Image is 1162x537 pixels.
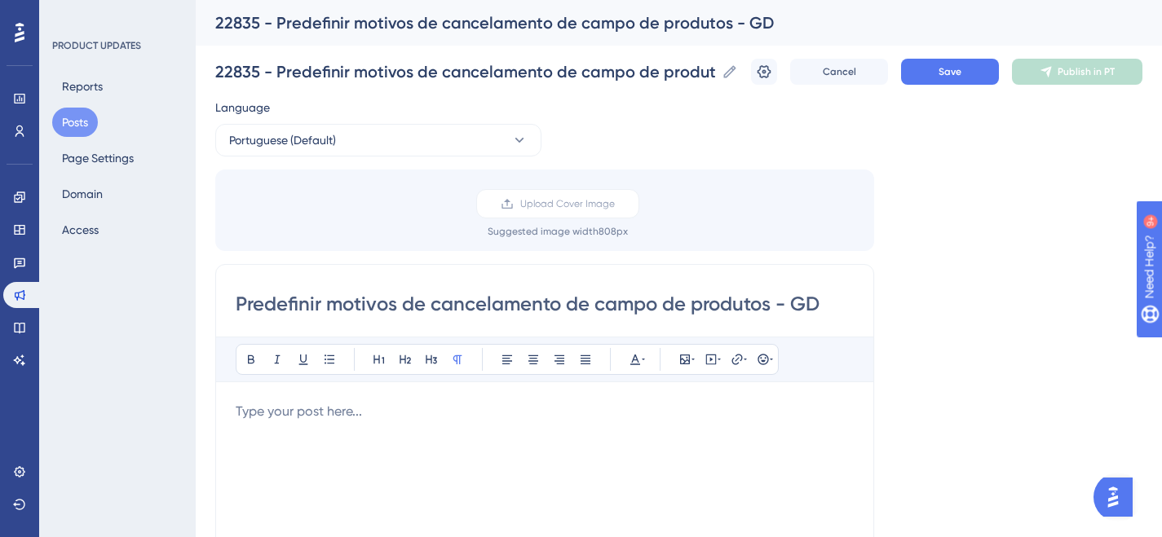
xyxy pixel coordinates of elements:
div: 9+ [111,8,121,21]
input: Post Title [236,291,854,317]
span: Publish in PT [1058,65,1115,78]
button: Domain [52,179,113,209]
button: Access [52,215,108,244]
span: Portuguese (Default) [229,130,336,150]
span: Cancel [823,65,856,78]
button: Cancel [790,59,888,85]
button: Reports [52,72,113,101]
span: Need Help? [38,4,102,24]
span: Save [939,65,961,78]
div: Suggested image width 808 px [488,225,628,238]
button: Save [901,59,999,85]
button: Posts [52,108,98,137]
input: Post Name [215,60,715,83]
iframe: UserGuiding AI Assistant Launcher [1094,473,1142,522]
span: Language [215,98,270,117]
button: Publish in PT [1012,59,1142,85]
div: 22835 - Predefinir motivos de cancelamento de campo de produtos - GD [215,11,1102,34]
button: Page Settings [52,143,144,173]
div: PRODUCT UPDATES [52,39,141,52]
span: Upload Cover Image [520,197,615,210]
button: Portuguese (Default) [215,124,541,156]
